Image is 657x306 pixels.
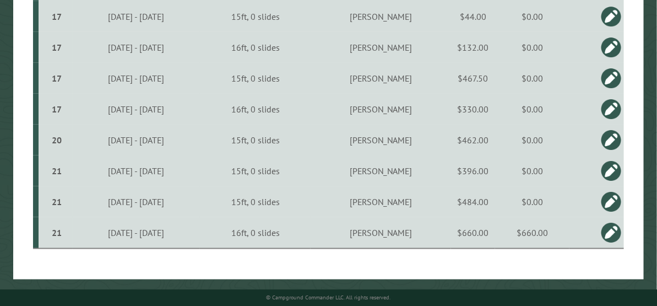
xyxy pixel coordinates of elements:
div: 17 [43,73,71,84]
td: $396.00 [451,155,495,186]
td: 15ft, 0 slides [200,186,311,217]
div: 21 [43,196,71,207]
div: 21 [43,165,71,176]
td: $467.50 [451,63,495,94]
div: [DATE] - [DATE] [74,73,198,84]
td: [PERSON_NAME] [311,186,451,217]
div: 17 [43,11,71,22]
td: $0.00 [495,32,569,63]
div: [DATE] - [DATE] [74,104,198,115]
div: [DATE] - [DATE] [74,196,198,207]
td: 16ft, 0 slides [200,32,311,63]
td: [PERSON_NAME] [311,32,451,63]
td: 15ft, 0 slides [200,125,311,155]
td: [PERSON_NAME] [311,217,451,249]
td: $0.00 [495,1,569,32]
td: $660.00 [451,217,495,249]
div: [DATE] - [DATE] [74,165,198,176]
td: $484.00 [451,186,495,217]
td: [PERSON_NAME] [311,1,451,32]
div: 21 [43,227,71,238]
td: $44.00 [451,1,495,32]
div: [DATE] - [DATE] [74,42,198,53]
td: $0.00 [495,186,569,217]
td: 15ft, 0 slides [200,1,311,32]
td: $0.00 [495,63,569,94]
td: 16ft, 0 slides [200,217,311,249]
div: 17 [43,104,71,115]
td: $0.00 [495,125,569,155]
td: 15ft, 0 slides [200,63,311,94]
td: 15ft, 0 slides [200,155,311,186]
td: $462.00 [451,125,495,155]
td: $660.00 [495,217,569,249]
td: 16ft, 0 slides [200,94,311,125]
div: 17 [43,42,71,53]
td: [PERSON_NAME] [311,125,451,155]
small: © Campground Commander LLC. All rights reserved. [266,294,390,301]
div: 20 [43,135,71,146]
div: [DATE] - [DATE] [74,135,198,146]
div: [DATE] - [DATE] [74,227,198,238]
div: [DATE] - [DATE] [74,11,198,22]
td: [PERSON_NAME] [311,63,451,94]
td: $0.00 [495,155,569,186]
td: $132.00 [451,32,495,63]
td: [PERSON_NAME] [311,94,451,125]
td: $0.00 [495,94,569,125]
td: $330.00 [451,94,495,125]
td: [PERSON_NAME] [311,155,451,186]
